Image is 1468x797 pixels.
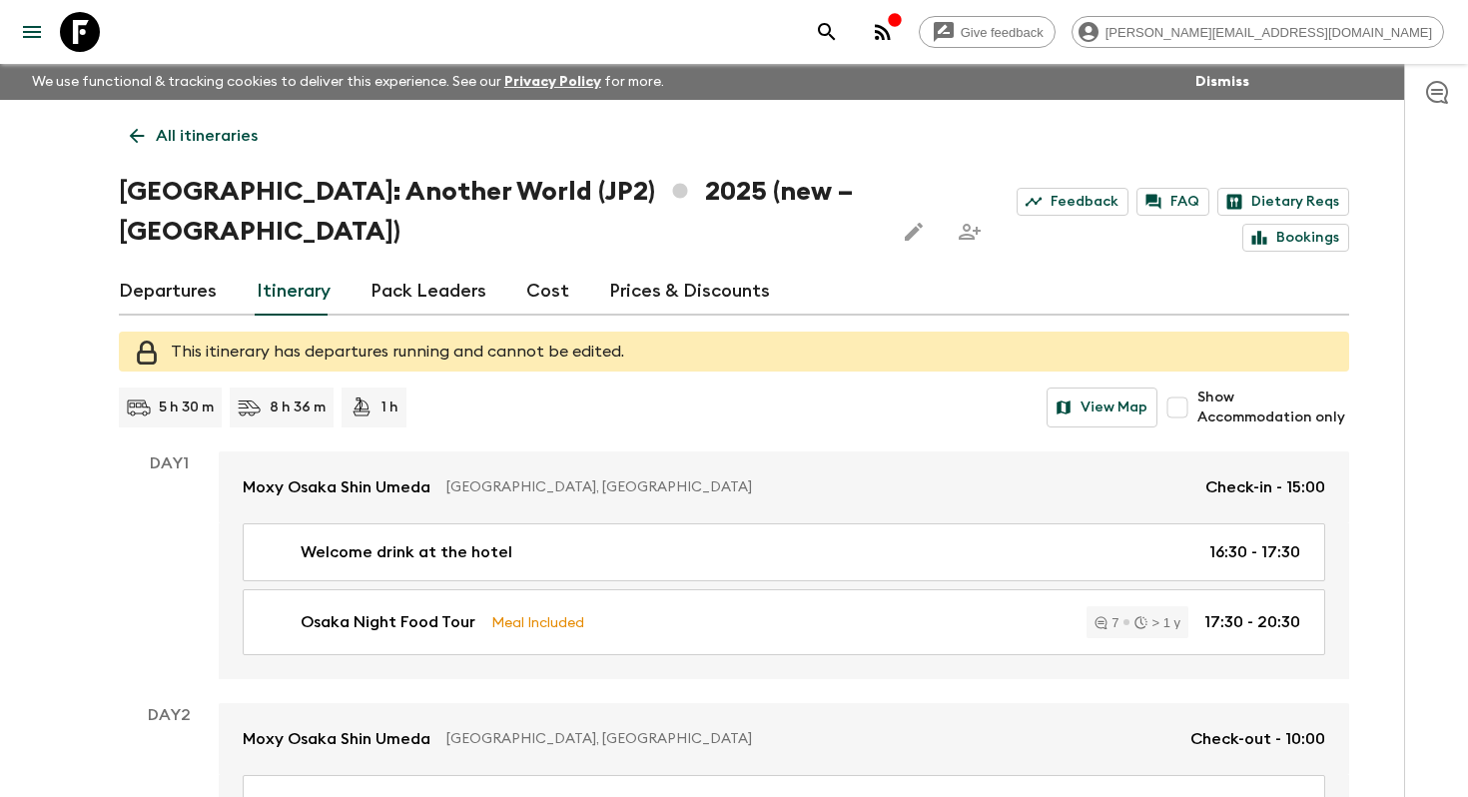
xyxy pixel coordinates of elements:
[381,398,398,417] p: 1 h
[807,12,847,52] button: search adventures
[119,268,217,316] a: Departures
[919,16,1056,48] a: Give feedback
[370,268,486,316] a: Pack Leaders
[1209,540,1300,564] p: 16:30 - 17:30
[1047,388,1157,427] button: View Map
[301,610,475,634] p: Osaka Night Food Tour
[1095,616,1118,629] div: 7
[1217,188,1349,216] a: Dietary Reqs
[1190,68,1254,96] button: Dismiss
[1072,16,1444,48] div: [PERSON_NAME][EMAIL_ADDRESS][DOMAIN_NAME]
[243,727,430,751] p: Moxy Osaka Shin Umeda
[1197,388,1349,427] span: Show Accommodation only
[1136,188,1209,216] a: FAQ
[446,477,1189,497] p: [GEOGRAPHIC_DATA], [GEOGRAPHIC_DATA]
[1190,727,1325,751] p: Check-out - 10:00
[12,12,52,52] button: menu
[171,344,624,360] span: This itinerary has departures running and cannot be edited.
[526,268,569,316] a: Cost
[270,398,326,417] p: 8 h 36 m
[243,475,430,499] p: Moxy Osaka Shin Umeda
[950,212,990,252] span: Share this itinerary
[119,703,219,727] p: Day 2
[119,172,878,252] h1: [GEOGRAPHIC_DATA]: Another World (JP2) 2025 (new – [GEOGRAPHIC_DATA])
[894,212,934,252] button: Edit this itinerary
[24,64,672,100] p: We use functional & tracking cookies to deliver this experience. See our for more.
[243,523,1325,581] a: Welcome drink at the hotel16:30 - 17:30
[119,116,269,156] a: All itineraries
[301,540,512,564] p: Welcome drink at the hotel
[119,451,219,475] p: Day 1
[504,75,601,89] a: Privacy Policy
[1205,475,1325,499] p: Check-in - 15:00
[1134,616,1180,629] div: > 1 y
[1242,224,1349,252] a: Bookings
[1017,188,1128,216] a: Feedback
[257,268,331,316] a: Itinerary
[1095,25,1443,40] span: [PERSON_NAME][EMAIL_ADDRESS][DOMAIN_NAME]
[159,398,214,417] p: 5 h 30 m
[156,124,258,148] p: All itineraries
[950,25,1055,40] span: Give feedback
[446,729,1174,749] p: [GEOGRAPHIC_DATA], [GEOGRAPHIC_DATA]
[219,703,1349,775] a: Moxy Osaka Shin Umeda[GEOGRAPHIC_DATA], [GEOGRAPHIC_DATA]Check-out - 10:00
[219,451,1349,523] a: Moxy Osaka Shin Umeda[GEOGRAPHIC_DATA], [GEOGRAPHIC_DATA]Check-in - 15:00
[609,268,770,316] a: Prices & Discounts
[1204,610,1300,634] p: 17:30 - 20:30
[491,611,584,633] p: Meal Included
[243,589,1325,655] a: Osaka Night Food TourMeal Included7> 1 y17:30 - 20:30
